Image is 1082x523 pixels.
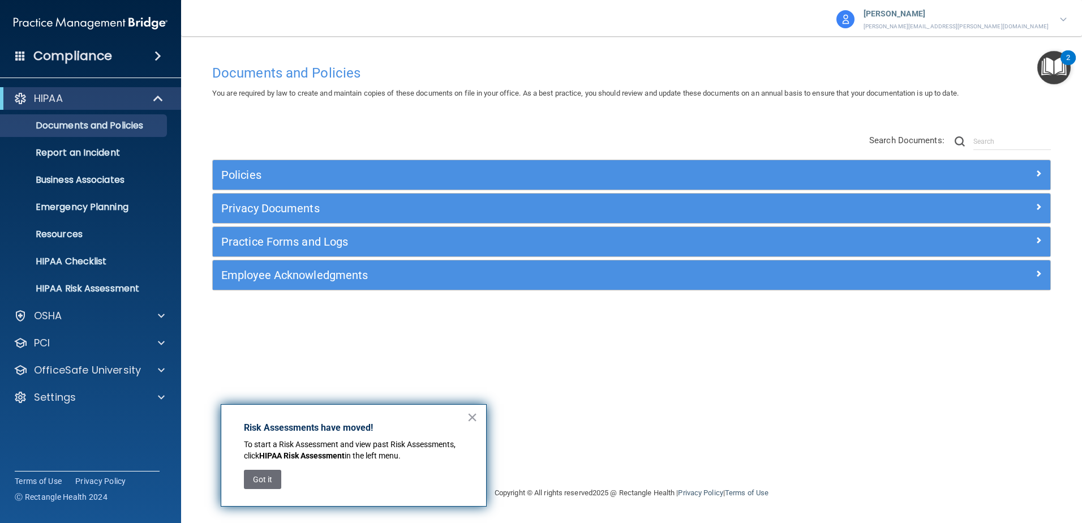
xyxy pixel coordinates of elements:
p: HIPAA [34,92,63,105]
h4: Documents and Policies [212,66,1051,80]
img: ic-search.3b580494.png [955,136,965,147]
div: 2 [1066,58,1070,72]
p: Emergency Planning [7,202,162,213]
button: Got it [244,470,281,489]
p: Report an Incident [7,147,162,158]
p: HIPAA Checklist [7,256,162,267]
p: [PERSON_NAME][EMAIL_ADDRESS][PERSON_NAME][DOMAIN_NAME] [864,22,1049,32]
button: Close [467,408,478,426]
p: OfficeSafe University [34,363,141,377]
p: Business Associates [7,174,162,186]
span: in the left menu. [345,451,401,460]
img: arrow-down.227dba2b.svg [1060,18,1067,22]
p: [PERSON_NAME] [864,7,1049,22]
p: Resources [7,229,162,240]
p: OSHA [34,309,62,323]
p: PCI [34,336,50,350]
h5: Employee Acknowledgments [221,269,832,281]
p: HIPAA Risk Assessment [7,283,162,294]
strong: HIPAA Risk Assessment [259,451,345,460]
div: Copyright © All rights reserved 2025 @ Rectangle Health | | [425,475,838,511]
a: Terms of Use [725,488,768,497]
h5: Practice Forms and Logs [221,235,832,248]
p: Settings [34,391,76,404]
a: Terms of Use [15,475,62,487]
a: Privacy Policy [75,475,126,487]
button: Open Resource Center, 2 new notifications [1037,51,1071,84]
strong: Risk Assessments have moved! [244,422,373,433]
a: Privacy Policy [678,488,723,497]
h5: Policies [221,169,832,181]
span: Search Documents: [869,135,944,145]
span: Ⓒ Rectangle Health 2024 [15,491,108,503]
h5: Privacy Documents [221,202,832,215]
h4: Compliance [33,48,112,64]
input: Search [973,133,1051,150]
img: PMB logo [14,12,168,35]
img: avatar.17b06cb7.svg [836,10,855,28]
p: Documents and Policies [7,120,162,131]
span: To start a Risk Assessment and view past Risk Assessments, click [244,440,457,460]
span: You are required by law to create and maintain copies of these documents on file in your office. ... [212,89,959,97]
